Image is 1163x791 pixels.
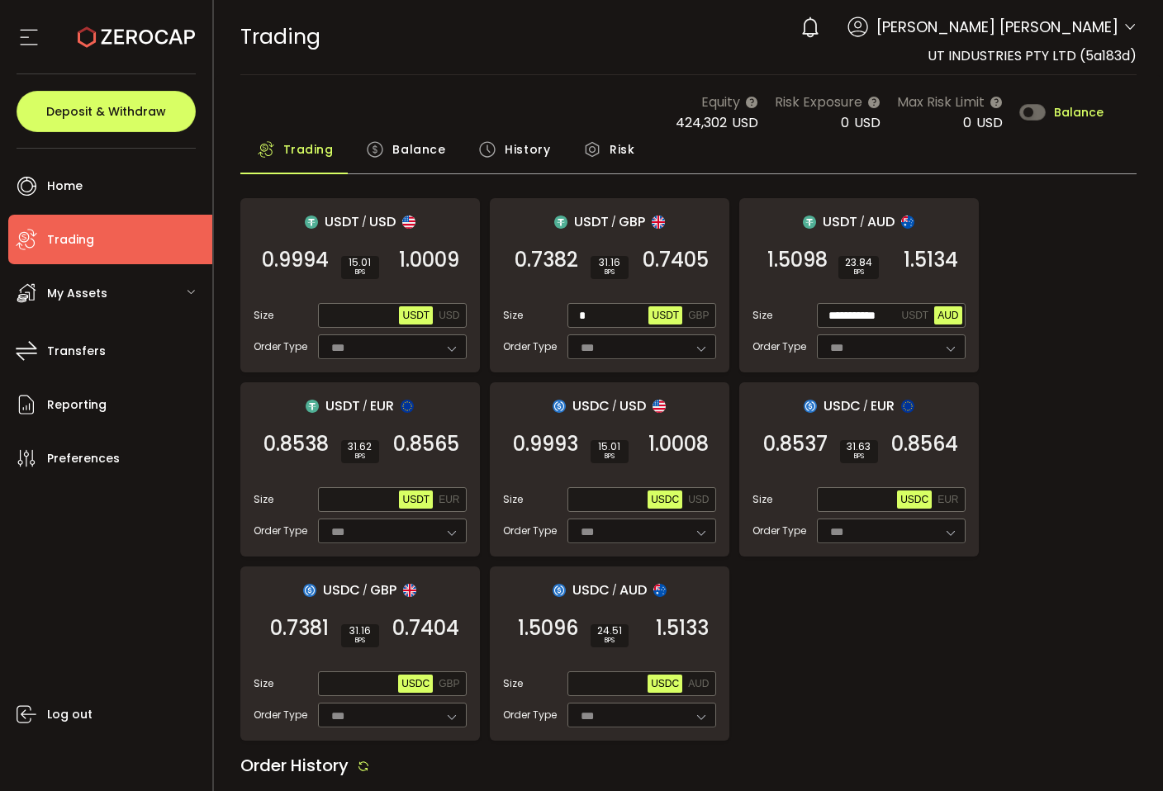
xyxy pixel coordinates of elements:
[653,584,667,597] img: aud_portfolio.svg
[845,258,872,268] span: 23.84
[47,393,107,417] span: Reporting
[901,216,914,229] img: aud_portfolio.svg
[435,490,463,509] button: EUR
[752,523,806,538] span: Order Type
[701,92,740,112] span: Equity
[572,580,610,600] span: USDC
[254,676,273,691] span: Size
[435,306,463,324] button: USD
[612,399,617,414] em: /
[348,452,373,462] i: BPS
[976,113,1003,132] span: USD
[619,211,645,232] span: GBP
[305,216,318,229] img: usdt_portfolio.svg
[898,306,932,324] button: USDT
[303,584,316,597] img: usdc_portfolio.svg
[254,492,273,507] span: Size
[325,211,359,232] span: USDT
[934,490,961,509] button: EUR
[652,216,665,229] img: gbp_portfolio.svg
[685,306,712,324] button: GBP
[515,252,578,268] span: 0.7382
[325,395,360,416] span: USDT
[254,339,307,354] span: Order Type
[348,442,373,452] span: 31.62
[610,133,634,166] span: Risk
[439,310,459,321] span: USD
[240,22,320,51] span: Trading
[439,494,459,505] span: EUR
[688,310,709,321] span: GBP
[1054,107,1104,118] span: Balance
[619,580,647,600] span: AUD
[47,174,83,198] span: Home
[847,442,871,452] span: 31.63
[651,494,679,505] span: USDC
[399,306,433,324] button: USDT
[47,447,120,471] span: Preferences
[597,452,622,462] i: BPS
[648,675,682,693] button: USDC
[370,580,396,600] span: GBP
[676,113,727,132] span: 424,302
[402,494,430,505] span: USDT
[597,636,622,646] i: BPS
[656,620,709,637] span: 1.5133
[651,678,679,689] span: USDC
[803,216,816,229] img: usdt_portfolio.svg
[370,395,394,416] span: EUR
[403,584,416,597] img: gbp_portfolio.svg
[901,310,928,321] span: USDT
[648,436,709,452] span: 1.0008
[775,92,862,112] span: Risk Exposure
[439,678,459,689] span: GBP
[270,620,329,637] span: 0.7381
[363,399,368,414] em: /
[572,395,610,416] span: USDC
[283,133,334,166] span: Trading
[891,436,958,452] span: 0.8564
[732,113,758,132] span: USD
[1080,712,1163,791] iframe: Chat Widget
[823,211,857,232] span: USDT
[240,754,349,777] span: Order History
[392,133,445,166] span: Balance
[963,113,971,132] span: 0
[685,675,712,693] button: AUD
[611,215,616,230] em: /
[854,113,881,132] span: USD
[688,678,709,689] span: AUD
[904,252,958,268] span: 1.5134
[47,339,106,363] span: Transfers
[653,400,666,413] img: usd_portfolio.svg
[47,703,93,727] span: Log out
[845,268,872,277] i: BPS
[934,306,961,324] button: AUD
[804,400,817,413] img: usdc_portfolio.svg
[752,308,772,323] span: Size
[254,708,307,722] span: Order Type
[553,584,566,597] img: usdc_portfolio.svg
[399,490,433,509] button: USDT
[348,636,373,646] i: BPS
[503,523,557,538] span: Order Type
[503,492,523,507] span: Size
[393,436,459,452] span: 0.8565
[17,91,196,132] button: Deposit & Withdraw
[553,400,566,413] img: usdc_portfolio.svg
[648,306,682,324] button: USDT
[348,626,373,636] span: 31.16
[518,620,578,637] span: 1.5096
[597,258,622,268] span: 31.16
[612,583,617,598] em: /
[348,258,373,268] span: 15.01
[503,339,557,354] span: Order Type
[363,583,368,598] em: /
[643,252,709,268] span: 0.7405
[938,310,958,321] span: AUD
[871,395,895,416] span: EUR
[574,211,609,232] span: USDT
[513,436,578,452] span: 0.9993
[763,436,828,452] span: 0.8537
[362,215,367,230] em: /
